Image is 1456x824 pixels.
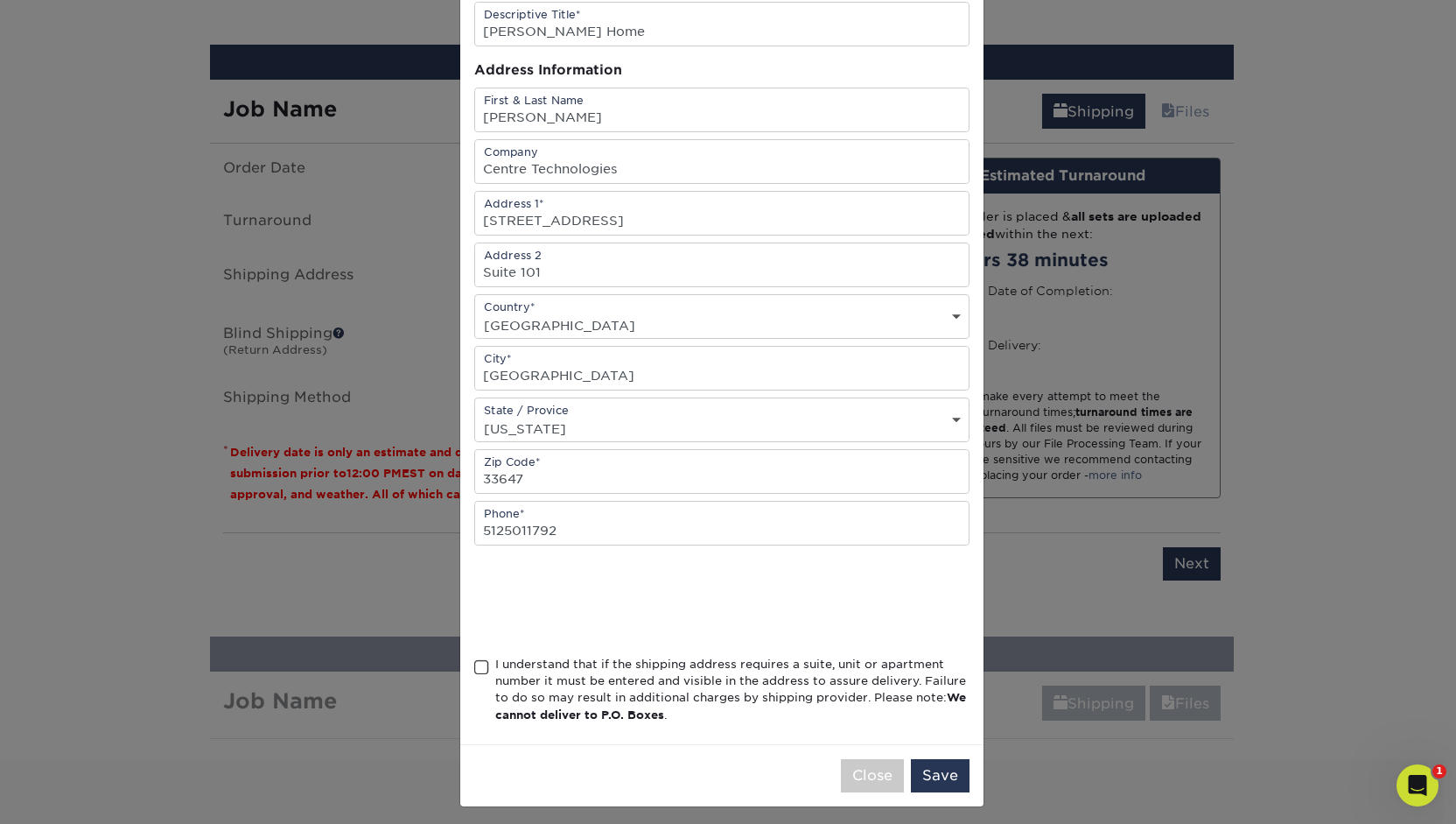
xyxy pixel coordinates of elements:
span: 1 [1432,764,1446,778]
div: I understand that if the shipping address requires a suite, unit or apartment number it must be e... [495,656,969,724]
b: We cannot deliver to P.O. Boxes [495,691,966,721]
div: Address Information [474,60,969,81]
button: Close [841,759,904,792]
button: Save [911,759,969,792]
iframe: reCAPTCHA [474,567,740,635]
iframe: Intercom live chat [1396,764,1438,806]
